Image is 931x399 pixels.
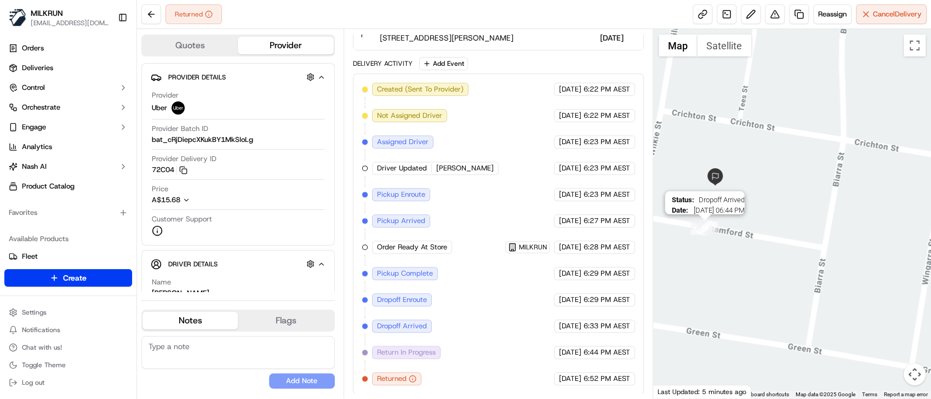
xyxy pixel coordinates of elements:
a: Product Catalog [4,178,132,195]
button: [EMAIL_ADDRESS][DOMAIN_NAME] [31,19,109,27]
span: 6:28 PM AEST [584,242,630,252]
span: Date : [672,206,688,214]
span: [DATE] [559,84,581,94]
button: Show street map [659,35,697,56]
span: Create [63,272,87,283]
button: Fleet [4,248,132,265]
span: Settings [22,308,47,317]
span: [DATE] [559,216,581,226]
span: Name [152,277,171,287]
img: uber-new-logo.jpeg [172,101,185,115]
button: Flags [238,312,333,329]
div: 8 [695,220,710,235]
span: [DATE] [559,111,581,121]
span: Uber [152,103,167,113]
span: Assigned Driver [377,137,429,147]
span: Dropoff Arrived [699,196,745,204]
span: Customer Support [152,214,212,224]
div: [PERSON_NAME] [152,288,209,298]
a: Open this area in Google Maps (opens a new window) [656,384,692,398]
span: Return In Progress [377,347,436,357]
span: [DATE] 06:44 PM [693,206,745,214]
span: Analytics [22,142,52,152]
span: 6:23 PM AEST [584,190,630,200]
span: Created (Sent To Provider) [377,84,464,94]
span: [DATE] [559,190,581,200]
button: Control [4,79,132,96]
span: 6:23 PM AEST [584,163,630,173]
a: Orders [4,39,132,57]
button: Notifications [4,322,132,338]
button: Reassign [813,4,852,24]
button: Add Event [419,57,468,70]
span: Chat with us! [22,343,62,352]
button: Provider Details [151,68,325,86]
span: [DATE] [559,295,581,305]
button: Notes [142,312,238,329]
span: Log out [22,378,44,387]
span: 6:22 PM AEST [584,111,630,121]
button: Quotes [142,37,238,54]
span: Reassign [818,9,847,19]
button: Show satellite imagery [697,35,751,56]
span: Map data ©2025 Google [796,391,855,397]
span: MILKRUN [519,243,547,252]
div: 7 [690,220,705,235]
button: Map camera controls [904,363,926,385]
span: 6:23 PM AEST [584,137,630,147]
span: Returned [377,374,407,384]
button: Orchestrate [4,99,132,116]
span: [DATE] [559,137,581,147]
button: Settings [4,305,132,320]
span: 6:52 PM AEST [584,374,630,384]
button: Toggle fullscreen view [904,35,926,56]
span: [DATE] [559,269,581,278]
span: Status : [672,196,694,204]
span: Order Ready At Store [377,242,447,252]
button: A$15.68 [152,195,248,205]
button: Driver Details [151,255,325,273]
span: Dropoff Arrived [377,321,427,331]
span: Dropoff Enroute [377,295,427,305]
button: Log out [4,375,132,390]
button: 72C04 [152,165,187,175]
img: MILKRUN [9,9,26,26]
span: Orders [22,43,44,53]
span: Fleet [22,252,38,261]
span: Driver Updated [377,163,427,173]
button: Returned [165,4,222,24]
span: Driver Details [168,260,218,269]
span: Pickup Complete [377,269,433,278]
span: 6:33 PM AEST [584,321,630,331]
span: [DATE] [559,374,581,384]
span: Notifications [22,326,60,334]
div: Last Updated: 5 minutes ago [653,385,751,398]
span: [DATE] [559,347,581,357]
span: Nash AI [22,162,47,172]
span: Control [22,83,45,93]
div: Favorites [4,204,132,221]
span: Provider Delivery ID [152,154,216,164]
button: Provider [238,37,333,54]
a: Deliveries [4,59,132,77]
span: Provider [152,90,179,100]
button: Engage [4,118,132,136]
span: 6:22 PM AEST [584,84,630,94]
span: Provider Batch ID [152,124,208,134]
span: Cancel Delivery [873,9,922,19]
div: Available Products [4,230,132,248]
a: Fleet [9,252,128,261]
button: MILKRUNMILKRUN[EMAIL_ADDRESS][DOMAIN_NAME] [4,4,113,31]
span: [DATE] [594,32,624,43]
div: 10 [698,220,712,235]
span: 6:44 PM AEST [584,347,630,357]
button: Keyboard shortcuts [742,391,789,398]
button: MILKRUN [31,8,63,19]
span: [STREET_ADDRESS][PERSON_NAME] [380,32,517,43]
span: Product Catalog [22,181,75,191]
span: Pickup Arrived [377,216,425,226]
span: 6:29 PM AEST [584,295,630,305]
